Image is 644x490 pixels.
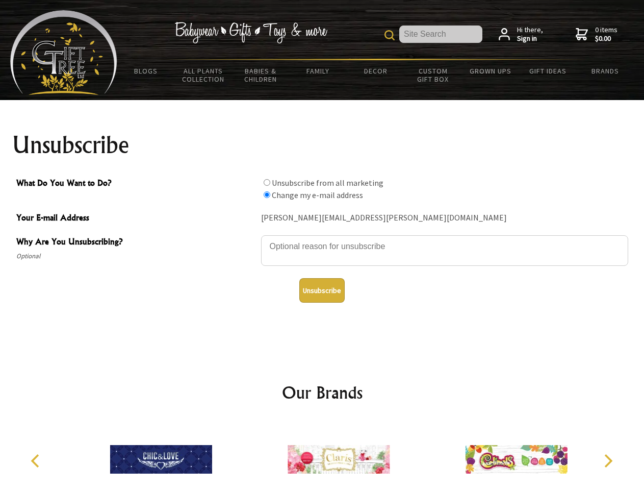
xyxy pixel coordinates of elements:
[16,250,256,262] span: Optional
[25,450,48,472] button: Previous
[499,26,543,43] a: Hi there,Sign in
[517,26,543,43] span: Hi there,
[517,34,543,43] strong: Sign in
[12,133,632,157] h1: Unsubscribe
[519,60,577,82] a: Gift Ideas
[595,25,617,43] span: 0 items
[272,190,363,200] label: Change my e-mail address
[174,22,327,43] img: Babywear - Gifts - Toys & more
[461,60,519,82] a: Grown Ups
[264,191,270,198] input: What Do You Want to Do?
[117,60,175,82] a: BLOGS
[597,450,619,472] button: Next
[290,60,347,82] a: Family
[16,235,256,250] span: Why Are You Unsubscribing?
[232,60,290,90] a: Babies & Children
[399,26,482,43] input: Site Search
[299,278,345,303] button: Unsubscribe
[261,210,628,226] div: [PERSON_NAME][EMAIL_ADDRESS][PERSON_NAME][DOMAIN_NAME]
[16,211,256,226] span: Your E-mail Address
[175,60,233,90] a: All Plants Collection
[16,177,256,191] span: What Do You Want to Do?
[595,34,617,43] strong: $0.00
[264,179,270,186] input: What Do You Want to Do?
[576,26,617,43] a: 0 items$0.00
[577,60,634,82] a: Brands
[261,235,628,266] textarea: Why Are You Unsubscribing?
[347,60,404,82] a: Decor
[20,380,624,405] h2: Our Brands
[10,10,117,95] img: Babyware - Gifts - Toys and more...
[404,60,462,90] a: Custom Gift Box
[384,30,395,40] img: product search
[272,178,383,188] label: Unsubscribe from all marketing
